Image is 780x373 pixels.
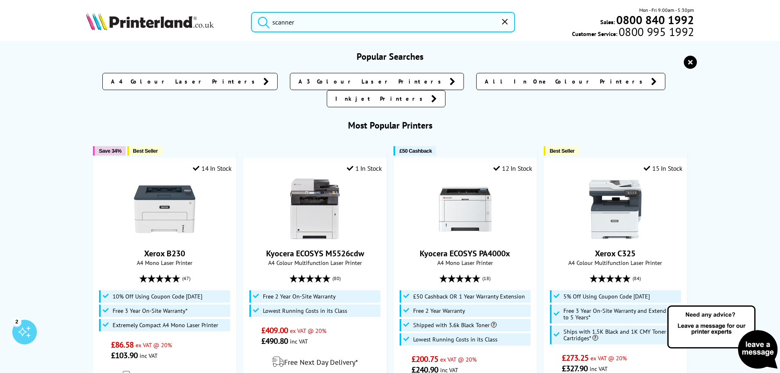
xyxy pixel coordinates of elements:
span: (80) [332,271,341,286]
div: 15 In Stock [644,164,682,172]
b: 0800 840 1992 [616,12,694,27]
span: A4 Colour Laser Printers [111,77,259,86]
a: Kyocera ECOSYS PA4000x [420,248,510,259]
span: ex VAT @ 20% [590,354,627,362]
span: inc VAT [590,365,608,373]
img: Xerox C325 [585,179,646,240]
span: Shipped with 3.6k Black Toner [413,322,497,328]
div: 1 In Stock [347,164,382,172]
span: £50 Cashback OR 1 Year Warranty Extension [413,293,525,300]
span: (84) [633,271,641,286]
a: Xerox B230 [144,248,185,259]
img: Kyocera ECOSYS M5526cdw [284,179,346,240]
span: £200.75 [411,354,438,364]
a: Kyocera ECOSYS M5526cdw [266,248,364,259]
button: Best Seller [127,146,162,156]
span: £490.80 [261,336,288,346]
a: Xerox C325 [585,233,646,242]
span: Free 2 Year On-Site Warranty [263,293,336,300]
span: ex VAT @ 20% [440,355,477,363]
span: Lowest Running Costs in its Class [263,307,347,314]
span: ex VAT @ 20% [290,327,326,335]
span: Free 2 Year Warranty [413,307,465,314]
img: Open Live Chat window [665,304,780,371]
span: £50 Cashback [399,148,432,154]
input: Search product or bran [251,12,515,32]
span: A4 Colour Multifunction Laser Printer [548,259,682,267]
div: 2 [12,317,21,326]
span: £86.58 [111,339,133,350]
span: Mon - Fri 9:00am - 5:30pm [639,6,694,14]
span: Free 3 Year On-Site Warranty and Extend up to 5 Years* [563,307,679,321]
span: £409.00 [261,325,288,336]
div: 12 In Stock [493,164,532,172]
span: Inkjet Printers [335,95,427,103]
span: Best Seller [133,148,158,154]
a: Xerox C325 [595,248,635,259]
button: £50 Cashback [393,146,436,156]
span: 5% Off Using Coupon Code [DATE] [563,293,650,300]
span: Best Seller [549,148,574,154]
span: All In One Colour Printers [485,77,647,86]
span: 0800 995 1992 [617,28,694,36]
a: Kyocera ECOSYS M5526cdw [284,233,346,242]
span: 10% Off Using Coupon Code [DATE] [113,293,202,300]
span: A4 Mono Laser Printer [97,259,231,267]
a: Xerox B230 [134,233,195,242]
span: A4 Colour Multifunction Laser Printer [248,259,382,267]
span: (47) [182,271,190,286]
button: Best Seller [544,146,579,156]
a: A3 Colour Laser Printers [290,73,464,90]
span: Sales: [600,18,615,26]
a: 0800 840 1992 [615,16,694,24]
span: ex VAT @ 20% [136,341,172,349]
a: Inkjet Printers [327,90,445,107]
span: inc VAT [140,352,158,359]
span: Save 34% [99,148,121,154]
span: £273.25 [562,353,588,363]
a: Printerland Logo [86,12,241,32]
h3: Most Popular Printers [86,120,694,131]
span: Lowest Running Costs in its Class [413,336,497,343]
div: 14 In Stock [193,164,231,172]
span: A3 Colour Laser Printers [298,77,445,86]
span: Free 3 Year On-Site Warranty* [113,307,188,314]
a: Kyocera ECOSYS PA4000x [434,233,496,242]
a: All In One Colour Printers [476,73,665,90]
img: Xerox B230 [134,179,195,240]
h3: Popular Searches [86,51,694,62]
span: Ships with 1.5K Black and 1K CMY Toner Cartridges* [563,328,679,341]
span: Extremely Compact A4 Mono Laser Printer [113,322,218,328]
span: Customer Service: [572,28,694,38]
img: Printerland Logo [86,12,214,30]
span: A4 Mono Laser Printer [398,259,532,267]
span: inc VAT [290,337,308,345]
span: (18) [482,271,491,286]
button: Save 34% [93,146,125,156]
a: A4 Colour Laser Printers [102,73,278,90]
span: £103.90 [111,350,138,361]
img: Kyocera ECOSYS PA4000x [434,179,496,240]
